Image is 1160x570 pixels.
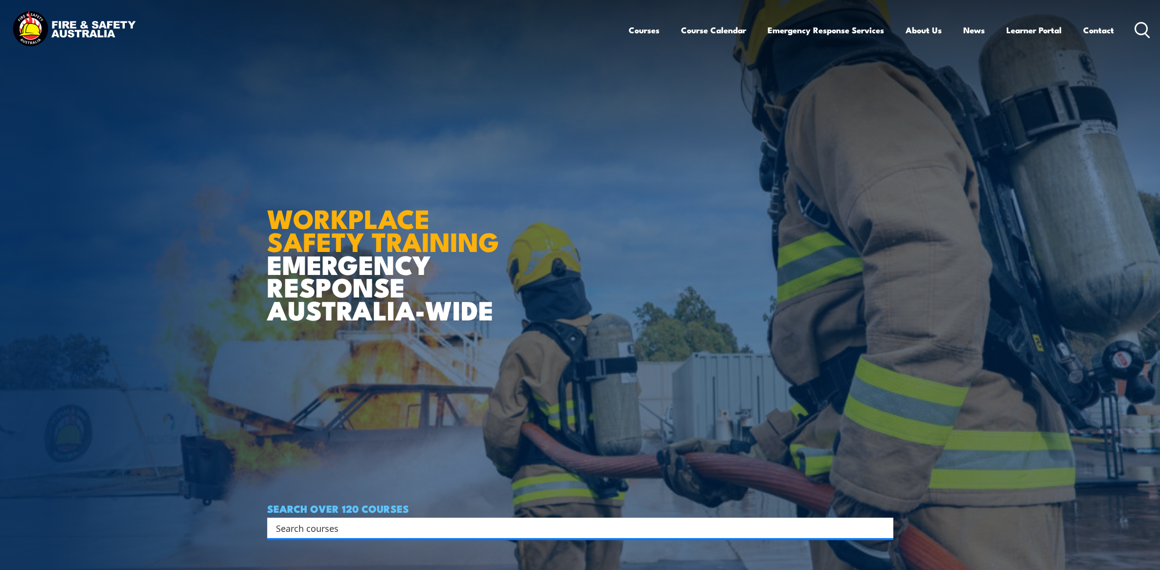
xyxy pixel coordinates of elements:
[768,17,884,43] a: Emergency Response Services
[267,503,893,514] h4: SEARCH OVER 120 COURSES
[1083,17,1114,43] a: Contact
[876,521,890,535] button: Search magnifier button
[267,182,506,321] h1: EMERGENCY RESPONSE AUSTRALIA-WIDE
[278,521,874,535] form: Search form
[267,197,499,261] strong: WORKPLACE SAFETY TRAINING
[906,17,942,43] a: About Us
[681,17,746,43] a: Course Calendar
[276,521,872,535] input: Search input
[629,17,660,43] a: Courses
[963,17,985,43] a: News
[1006,17,1062,43] a: Learner Portal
